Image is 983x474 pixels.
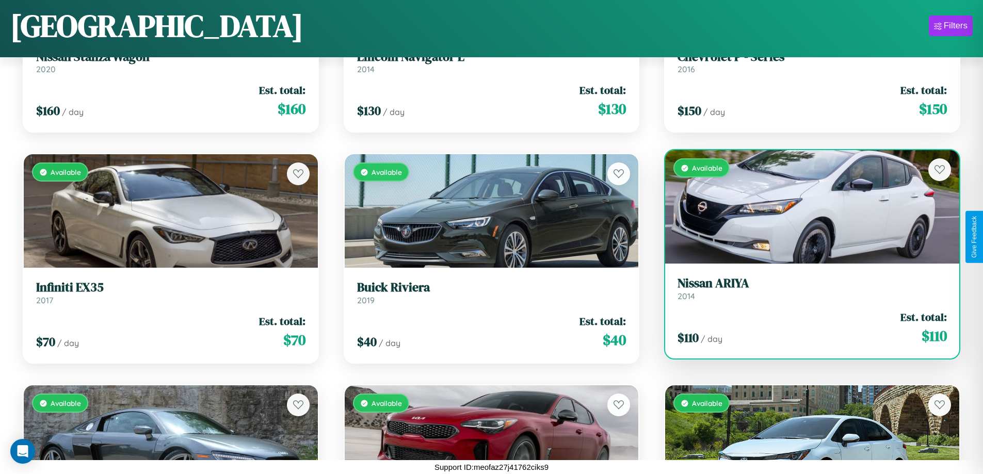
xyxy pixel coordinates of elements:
[10,5,303,47] h1: [GEOGRAPHIC_DATA]
[51,168,81,176] span: Available
[36,64,56,74] span: 2020
[703,107,725,117] span: / day
[678,50,947,75] a: Chevrolet P - Series2016
[678,276,947,301] a: Nissan ARIYA2014
[357,333,377,350] span: $ 40
[62,107,84,117] span: / day
[36,50,305,75] a: Nissan Stanza Wagon2020
[678,64,695,74] span: 2016
[372,168,402,176] span: Available
[36,280,305,295] h3: Infiniti EX35
[692,399,722,407] span: Available
[434,460,549,474] p: Support ID: meofaz27j41762ciks9
[579,83,626,97] span: Est. total:
[357,102,381,119] span: $ 130
[678,291,695,301] span: 2014
[10,439,35,464] div: Open Intercom Messenger
[900,83,947,97] span: Est. total:
[372,399,402,407] span: Available
[283,330,305,350] span: $ 70
[922,325,947,346] span: $ 110
[51,399,81,407] span: Available
[357,280,626,295] h3: Buick Riviera
[678,276,947,291] h3: Nissan ARIYA
[36,280,305,305] a: Infiniti EX352017
[944,21,968,31] div: Filters
[919,99,947,119] span: $ 150
[579,314,626,329] span: Est. total:
[57,338,79,348] span: / day
[36,102,60,119] span: $ 160
[379,338,400,348] span: / day
[36,295,53,305] span: 2017
[259,83,305,97] span: Est. total:
[259,314,305,329] span: Est. total:
[701,334,722,344] span: / day
[36,333,55,350] span: $ 70
[357,64,375,74] span: 2014
[678,102,701,119] span: $ 150
[383,107,405,117] span: / day
[678,329,699,346] span: $ 110
[357,280,626,305] a: Buick Riviera2019
[598,99,626,119] span: $ 130
[357,295,375,305] span: 2019
[278,99,305,119] span: $ 160
[900,309,947,324] span: Est. total:
[692,164,722,172] span: Available
[603,330,626,350] span: $ 40
[357,50,626,75] a: Lincoln Navigator L2014
[971,216,978,258] div: Give Feedback
[929,15,973,36] button: Filters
